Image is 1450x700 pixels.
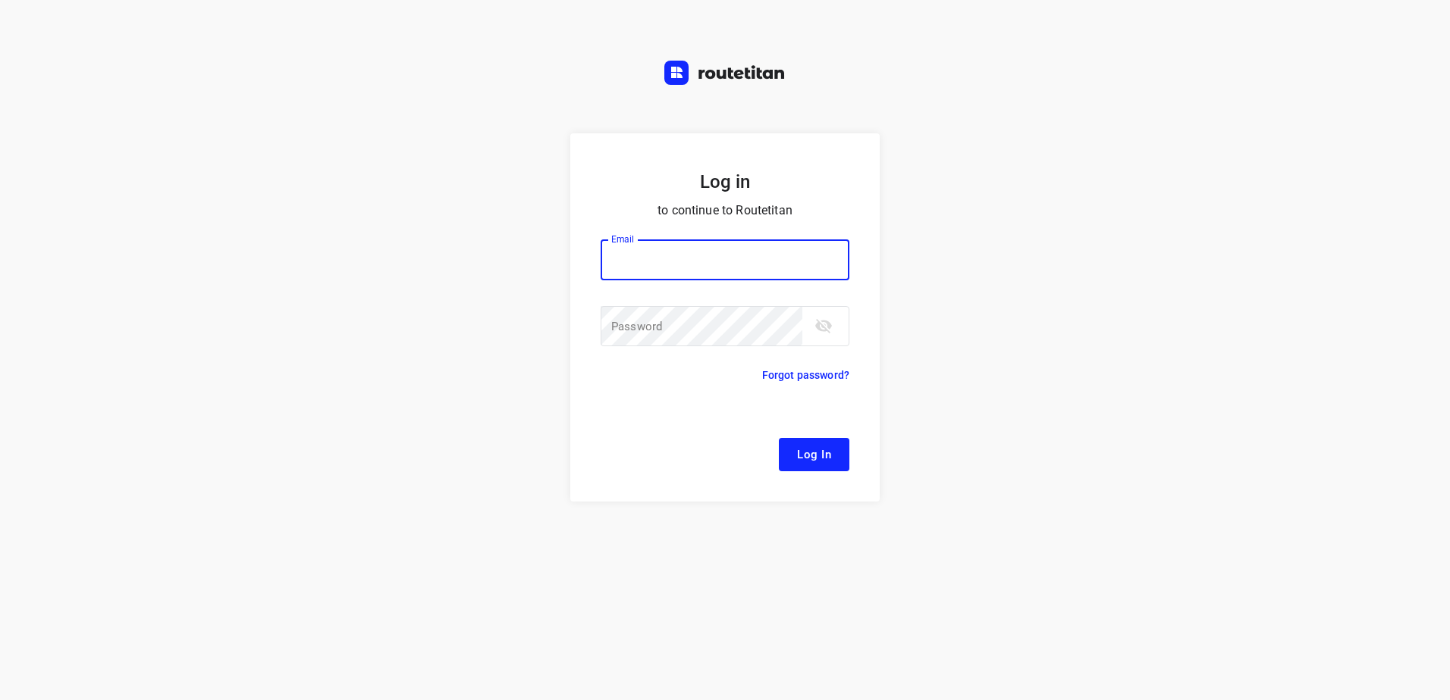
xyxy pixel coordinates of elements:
[664,61,786,85] img: Routetitan
[808,311,839,341] button: toggle password visibility
[762,366,849,384] p: Forgot password?
[601,170,849,194] h5: Log in
[797,445,831,464] span: Log In
[601,200,849,221] p: to continue to Routetitan
[779,438,849,471] button: Log In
